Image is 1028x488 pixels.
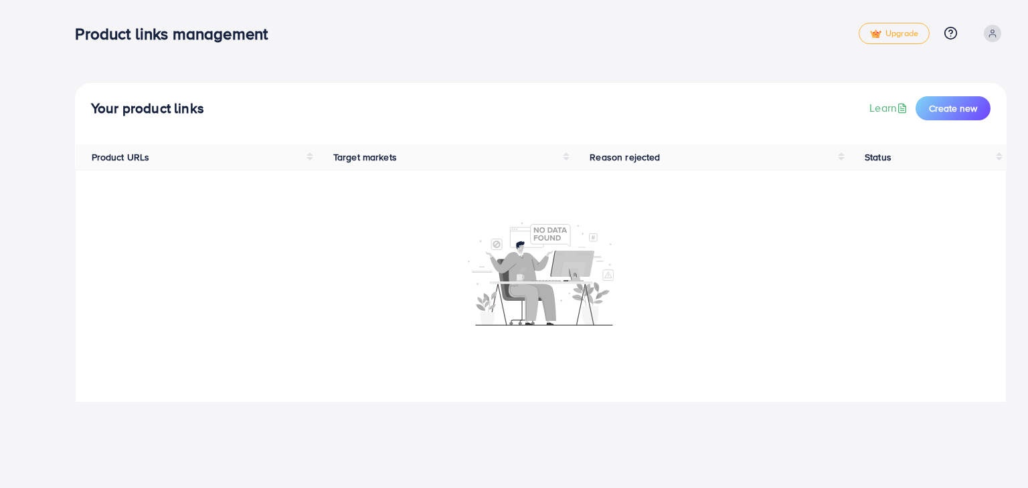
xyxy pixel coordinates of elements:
a: Learn [869,100,910,116]
span: Create new [929,102,977,115]
button: Create new [916,96,991,120]
span: Target markets [333,150,397,164]
span: Reason rejected [590,150,660,164]
span: Product URLs [92,150,150,164]
a: tickUpgrade [859,23,930,44]
img: No account [468,221,614,326]
img: tick [870,29,881,39]
h3: Product links management [75,24,278,43]
span: Upgrade [870,29,918,39]
h4: Your product links [91,100,204,117]
span: Status [865,150,891,164]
